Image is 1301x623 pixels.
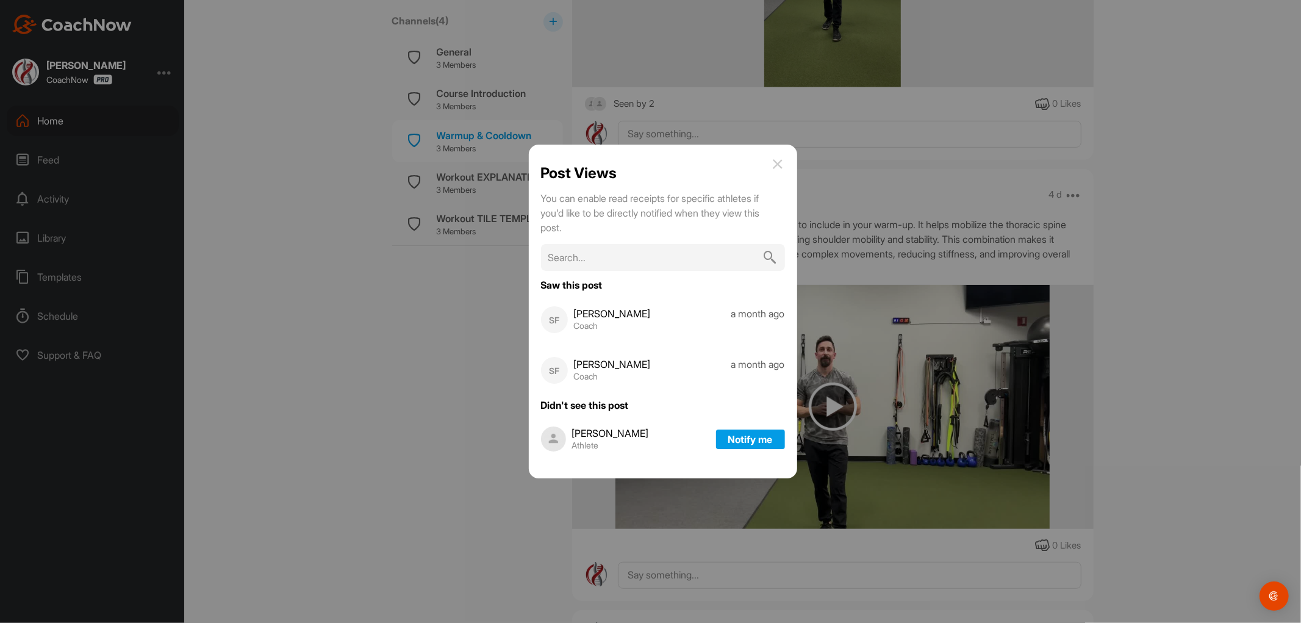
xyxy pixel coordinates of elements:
img: avatar [541,427,566,452]
div: Didn't see this post [541,400,785,410]
div: You can enable read receipts for specific athletes if you'd like to be directly notified when the... [541,191,761,235]
h3: [PERSON_NAME] [573,359,650,369]
div: SF [541,357,568,384]
p: a month ago [731,357,785,384]
p: a month ago [731,306,785,333]
h3: [PERSON_NAME] [572,428,648,438]
p: Athlete [572,441,648,450]
div: SF [541,306,568,333]
div: Open Intercom Messenger [1260,582,1289,611]
h1: Post Views [541,164,617,182]
img: close [770,157,785,171]
button: Notify me [716,430,785,449]
p: Coach [573,372,650,381]
p: Coach [573,321,650,331]
input: Search... [541,244,785,271]
h3: [PERSON_NAME] [573,309,650,319]
div: Saw this post [541,280,785,290]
